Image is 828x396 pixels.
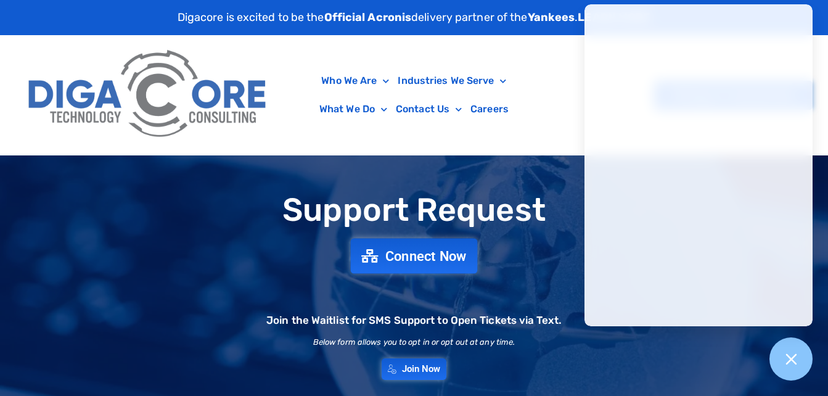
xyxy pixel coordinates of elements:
p: Digacore is excited to be the delivery partner of the . [178,9,651,26]
nav: Menu [281,67,547,123]
strong: Yankees [528,10,575,24]
h1: Support Request [6,192,822,228]
a: Careers [466,95,513,123]
span: Connect Now [385,249,467,263]
a: Who We Are [317,67,393,95]
h2: Join the Waitlist for SMS Support to Open Tickets via Text. [266,315,562,326]
img: Digacore Logo [22,41,275,149]
a: Contact Us [391,95,466,123]
a: Industries We Serve [393,67,510,95]
span: Join Now [402,365,441,374]
iframe: Chatgenie Messenger [584,4,813,326]
strong: Official Acronis [324,10,412,24]
a: What We Do [315,95,391,123]
a: Connect Now [351,239,478,274]
a: Join Now [382,358,447,380]
h2: Below form allows you to opt in or opt out at any time. [313,338,515,346]
a: LEARN MORE [578,10,650,24]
